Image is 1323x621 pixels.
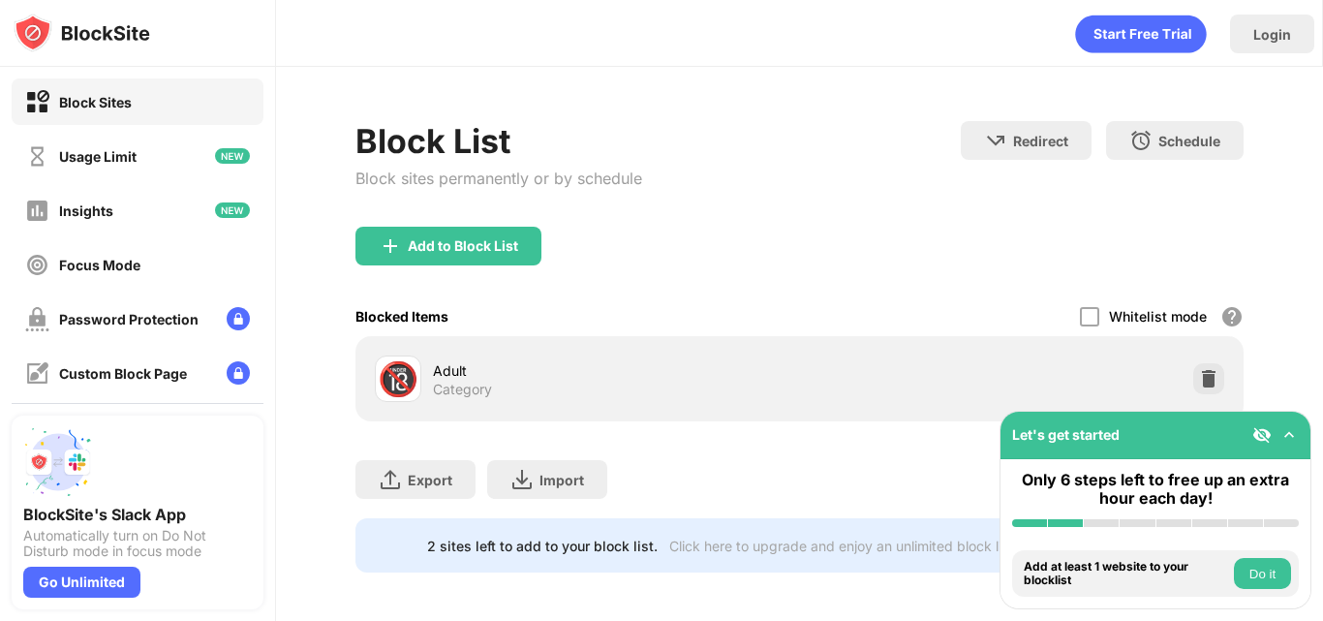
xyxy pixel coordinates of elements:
div: Only 6 steps left to free up an extra hour each day! [1012,471,1299,508]
div: Block Sites [59,94,132,110]
div: Adult [433,360,800,381]
img: omni-setup-toggle.svg [1279,425,1299,445]
div: Password Protection [59,311,199,327]
img: logo-blocksite.svg [14,14,150,52]
div: Blocked Items [355,308,448,325]
div: Block List [355,121,642,161]
img: eye-not-visible.svg [1252,425,1272,445]
div: Import [539,472,584,488]
div: Export [408,472,452,488]
div: Automatically turn on Do Not Disturb mode in focus mode [23,528,252,559]
div: Go Unlimited [23,567,140,598]
img: block-on.svg [25,90,49,114]
img: lock-menu.svg [227,307,250,330]
div: 🔞 [378,359,418,399]
img: lock-menu.svg [227,361,250,385]
img: customize-block-page-off.svg [25,361,49,386]
div: Category [433,381,492,398]
div: Focus Mode [59,257,140,273]
div: Schedule [1158,133,1220,149]
div: Insights [59,202,113,219]
div: Add at least 1 website to your blocklist [1024,560,1229,588]
img: insights-off.svg [25,199,49,223]
img: push-slack.svg [23,427,93,497]
div: Usage Limit [59,148,137,165]
div: Custom Block Page [59,365,187,382]
div: Add to Block List [408,238,518,254]
img: time-usage-off.svg [25,144,49,169]
div: Whitelist mode [1109,308,1207,325]
div: Let's get started [1012,426,1120,443]
div: 2 sites left to add to your block list. [427,538,658,554]
button: Do it [1234,558,1291,589]
div: Block sites permanently or by schedule [355,169,642,188]
div: BlockSite's Slack App [23,505,252,524]
div: Redirect [1013,133,1068,149]
div: Login [1253,26,1291,43]
img: password-protection-off.svg [25,307,49,331]
img: new-icon.svg [215,202,250,218]
img: focus-off.svg [25,253,49,277]
img: new-icon.svg [215,148,250,164]
div: Click here to upgrade and enjoy an unlimited block list. [669,538,1017,554]
div: animation [1075,15,1207,53]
